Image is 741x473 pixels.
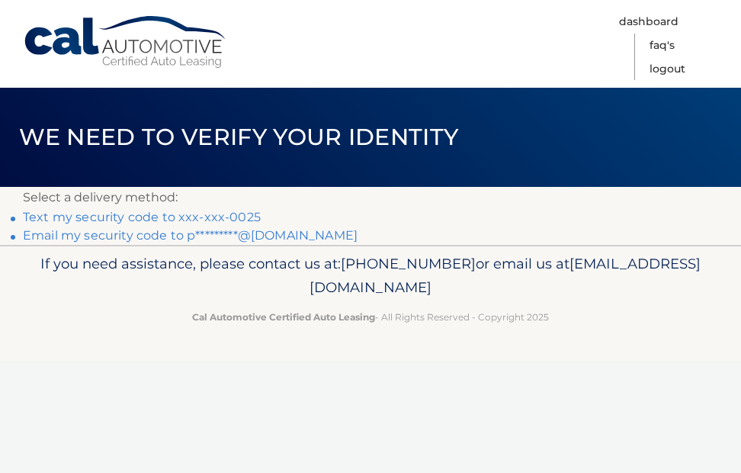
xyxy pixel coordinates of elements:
a: FAQ's [650,34,675,57]
p: Select a delivery method: [23,187,718,208]
span: [PHONE_NUMBER] [341,255,476,272]
p: - All Rights Reserved - Copyright 2025 [23,309,718,325]
a: Cal Automotive [23,15,229,69]
a: Text my security code to xxx-xxx-0025 [23,210,261,224]
a: Logout [650,57,685,81]
span: We need to verify your identity [19,123,459,151]
strong: Cal Automotive Certified Auto Leasing [192,311,375,323]
p: If you need assistance, please contact us at: or email us at [23,252,718,301]
a: Dashboard [619,10,678,34]
a: Email my security code to p*********@[DOMAIN_NAME] [23,228,358,243]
